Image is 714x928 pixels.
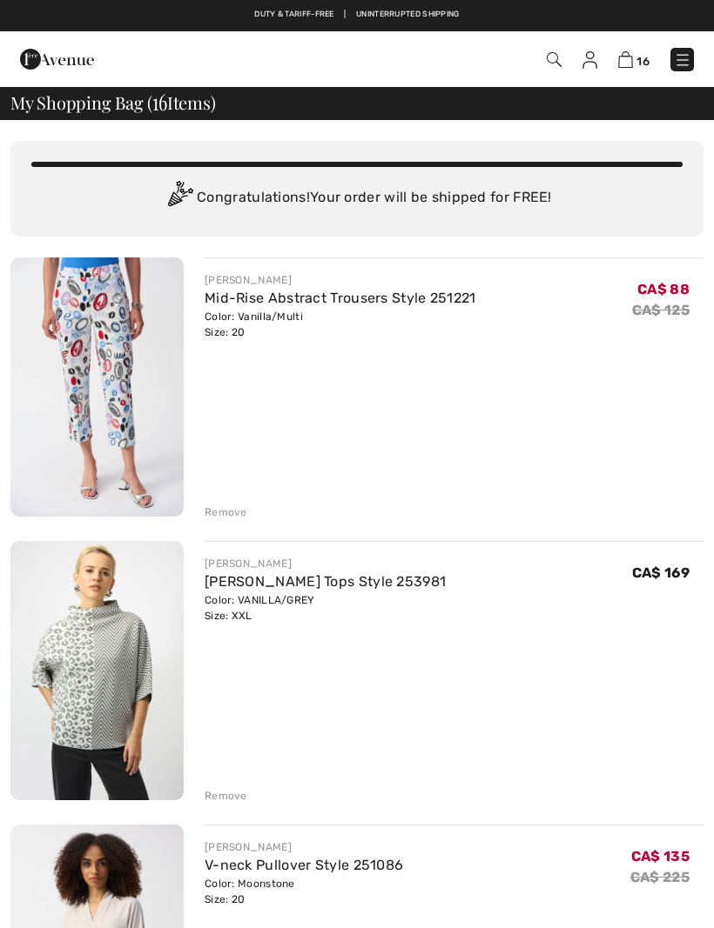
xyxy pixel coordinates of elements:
[205,504,247,520] div: Remove
[637,55,650,68] span: 16
[205,290,476,306] a: Mid-Rise Abstract Trousers Style 251221
[618,51,633,68] img: Shopping Bag
[205,592,446,624] div: Color: VANILLA/GREY Size: XXL
[20,42,94,77] img: 1ère Avenue
[631,848,690,865] span: CA$ 135
[205,857,403,873] a: V-neck Pullover Style 251086
[632,564,690,581] span: CA$ 169
[674,51,691,69] img: Menu
[630,869,690,885] s: CA$ 225
[632,302,690,318] s: CA$ 125
[618,49,650,70] a: 16
[205,556,446,571] div: [PERSON_NAME]
[583,51,597,69] img: My Info
[205,573,446,590] a: [PERSON_NAME] Tops Style 253981
[20,50,94,66] a: 1ère Avenue
[637,281,690,297] span: CA$ 88
[10,541,184,800] img: Joseph Ribkoff Tops Style 253981
[31,181,683,216] div: Congratulations! Your order will be shipped for FREE!
[162,181,197,216] img: Congratulation2.svg
[205,876,403,907] div: Color: Moonstone Size: 20
[10,94,216,111] span: My Shopping Bag ( Items)
[205,272,476,288] div: [PERSON_NAME]
[205,839,403,855] div: [PERSON_NAME]
[205,309,476,340] div: Color: Vanilla/Multi Size: 20
[547,52,562,67] img: Search
[152,90,167,112] span: 16
[205,788,247,804] div: Remove
[10,257,184,517] img: Mid-Rise Abstract Trousers Style 251221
